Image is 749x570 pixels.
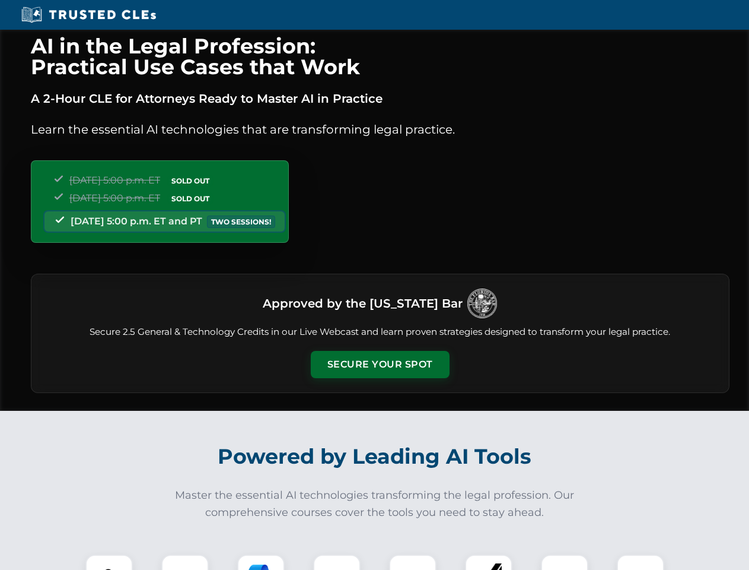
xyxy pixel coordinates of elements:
h2: Powered by Leading AI Tools [46,436,703,477]
span: [DATE] 5:00 p.m. ET [69,192,160,204]
span: SOLD OUT [167,192,213,205]
h3: Approved by the [US_STATE] Bar [263,293,463,314]
p: A 2-Hour CLE for Attorneys Ready to Master AI in Practice [31,89,729,108]
p: Master the essential AI technologies transforming the legal profession. Our comprehensive courses... [167,487,582,521]
h1: AI in the Legal Profession: Practical Use Cases that Work [31,36,729,77]
span: SOLD OUT [167,175,213,187]
p: Learn the essential AI technologies that are transforming legal practice. [31,120,729,139]
img: Trusted CLEs [18,6,160,24]
button: Secure Your Spot [311,351,450,378]
p: Secure 2.5 General & Technology Credits in our Live Webcast and learn proven strategies designed ... [46,325,715,339]
span: [DATE] 5:00 p.m. ET [69,175,160,186]
img: Logo [467,289,497,318]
